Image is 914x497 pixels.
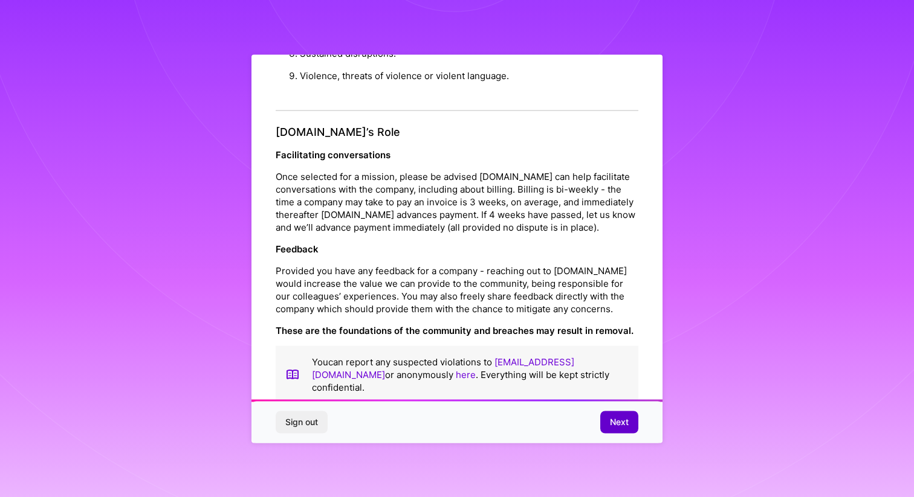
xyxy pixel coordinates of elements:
p: Provided you have any feedback for a company - reaching out to [DOMAIN_NAME] would increase the v... [276,264,638,315]
button: Sign out [276,411,328,433]
p: You can report any suspected violations to or anonymously . Everything will be kept strictly conf... [312,355,629,393]
strong: Feedback [276,243,319,254]
span: Sign out [285,416,318,428]
img: book icon [285,355,300,393]
a: [EMAIL_ADDRESS][DOMAIN_NAME] [312,356,574,380]
a: here [456,368,476,380]
button: Next [600,411,638,433]
strong: These are the foundations of the community and breaches may result in removal. [276,324,634,336]
li: Violence, threats of violence or violent language. [300,65,638,87]
p: Once selected for a mission, please be advised [DOMAIN_NAME] can help facilitate conversations wi... [276,170,638,233]
span: Next [610,416,629,428]
h4: [DOMAIN_NAME]’s Role [276,126,638,139]
strong: Facilitating conversations [276,149,391,160]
